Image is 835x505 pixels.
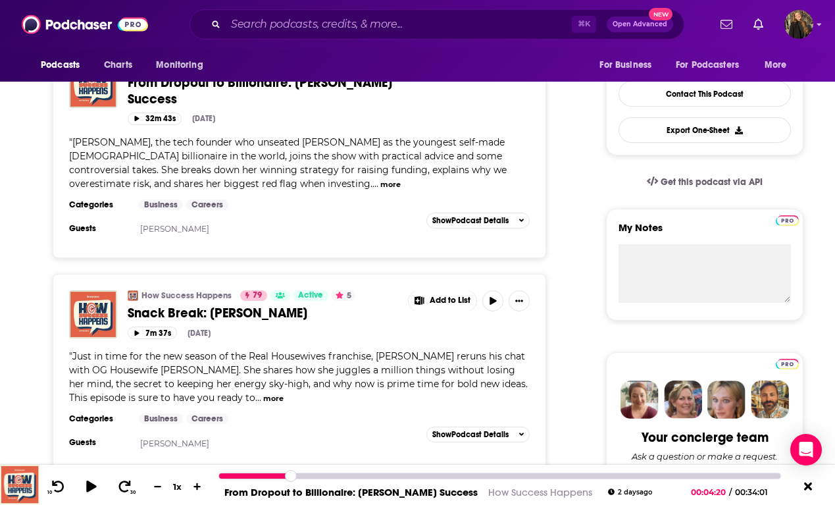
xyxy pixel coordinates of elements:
[69,437,128,448] h3: Guests
[661,176,763,188] span: Get this podcast via API
[748,13,769,36] a: Show notifications dropdown
[667,53,758,78] button: open menu
[130,490,136,495] span: 30
[293,290,328,301] a: Active
[707,381,746,419] img: Jules Profile
[104,56,132,74] span: Charts
[69,350,528,404] span: Just in time for the new season of the Real Housewives franchise, [PERSON_NAME] reruns his chat w...
[691,487,729,497] span: 00:04:20
[636,166,773,198] a: Get this podcast via API
[128,305,307,321] span: Snack Break: [PERSON_NAME]
[69,413,128,424] h3: Categories
[128,327,177,339] button: 7m 37s
[69,199,128,210] h3: Categories
[186,199,228,210] a: Careers
[729,487,732,497] span: /
[776,359,799,369] img: Podchaser Pro
[649,8,672,20] span: New
[755,53,803,78] button: open menu
[784,10,813,39] img: User Profile
[45,479,70,495] button: 10
[642,429,769,446] div: Your concierge team
[128,305,398,321] a: Snack Break: [PERSON_NAME]
[147,53,220,78] button: open menu
[765,56,787,74] span: More
[572,16,596,33] span: ⌘ K
[790,434,822,465] div: Open Intercom Messenger
[128,113,182,125] button: 32m 43s
[590,53,668,78] button: open menu
[664,381,702,419] img: Barbara Profile
[619,117,791,143] button: Export One-Sheet
[22,12,148,37] img: Podchaser - Follow, Share and Rate Podcasts
[732,487,781,497] span: 00:34:01
[332,290,355,301] button: 5
[426,213,530,228] button: ShowPodcast Details
[141,290,232,301] a: How Success Happens
[619,221,791,244] label: My Notes
[751,381,789,419] img: Jon Profile
[190,9,684,40] div: Search podcasts, credits, & more...
[139,413,183,424] a: Business
[69,60,117,108] img: From Dropout to Billionaire: Lucy Guo’s Success
[613,21,667,28] span: Open Advanced
[188,329,211,338] div: [DATE]
[632,451,778,462] div: Ask a question or make a request.
[432,216,509,225] span: Show Podcast Details
[430,296,470,306] span: Add to List
[95,53,140,78] a: Charts
[140,224,209,234] a: [PERSON_NAME]
[113,479,138,495] button: 30
[69,136,507,190] span: "
[676,56,739,74] span: For Podcasters
[607,16,673,32] button: Open AdvancedNew
[140,439,209,448] a: [PERSON_NAME]
[608,489,652,496] div: 2 days ago
[380,179,401,190] button: more
[509,290,530,311] button: Show More Button
[784,10,813,39] button: Show profile menu
[255,392,261,404] span: ...
[776,215,799,226] img: Podchaser Pro
[240,290,267,301] a: 79
[32,53,97,78] button: open menu
[488,486,592,498] a: How Success Happens
[128,74,398,107] a: From Dropout to Billionaire: [PERSON_NAME] Success
[409,290,477,311] button: Show More Button
[47,490,52,495] span: 10
[41,56,80,74] span: Podcasts
[253,289,262,302] span: 79
[599,56,651,74] span: For Business
[139,199,183,210] a: Business
[263,393,284,404] button: more
[156,56,203,74] span: Monitoring
[619,81,791,107] a: Contact This Podcast
[784,10,813,39] span: Logged in as anamarquis
[192,114,215,123] div: [DATE]
[715,13,738,36] a: Show notifications dropdown
[776,213,799,226] a: Pro website
[432,430,509,439] span: Show Podcast Details
[69,223,128,234] h3: Guests
[69,290,117,338] img: Snack Break: Bethenny Frankel
[372,178,378,190] span: ...
[128,74,392,107] span: From Dropout to Billionaire: [PERSON_NAME] Success
[226,14,572,35] input: Search podcasts, credits, & more...
[776,357,799,369] a: Pro website
[426,427,530,442] button: ShowPodcast Details
[69,136,507,190] span: [PERSON_NAME], the tech founder who unseated [PERSON_NAME] as the youngest self-made [DEMOGRAPHIC...
[620,381,659,419] img: Sydney Profile
[298,289,323,302] span: Active
[186,413,228,424] a: Careers
[128,290,138,301] img: How Success Happens
[166,481,189,492] div: 1 x
[224,486,478,498] a: From Dropout to Billionaire: [PERSON_NAME] Success
[69,350,528,404] span: "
